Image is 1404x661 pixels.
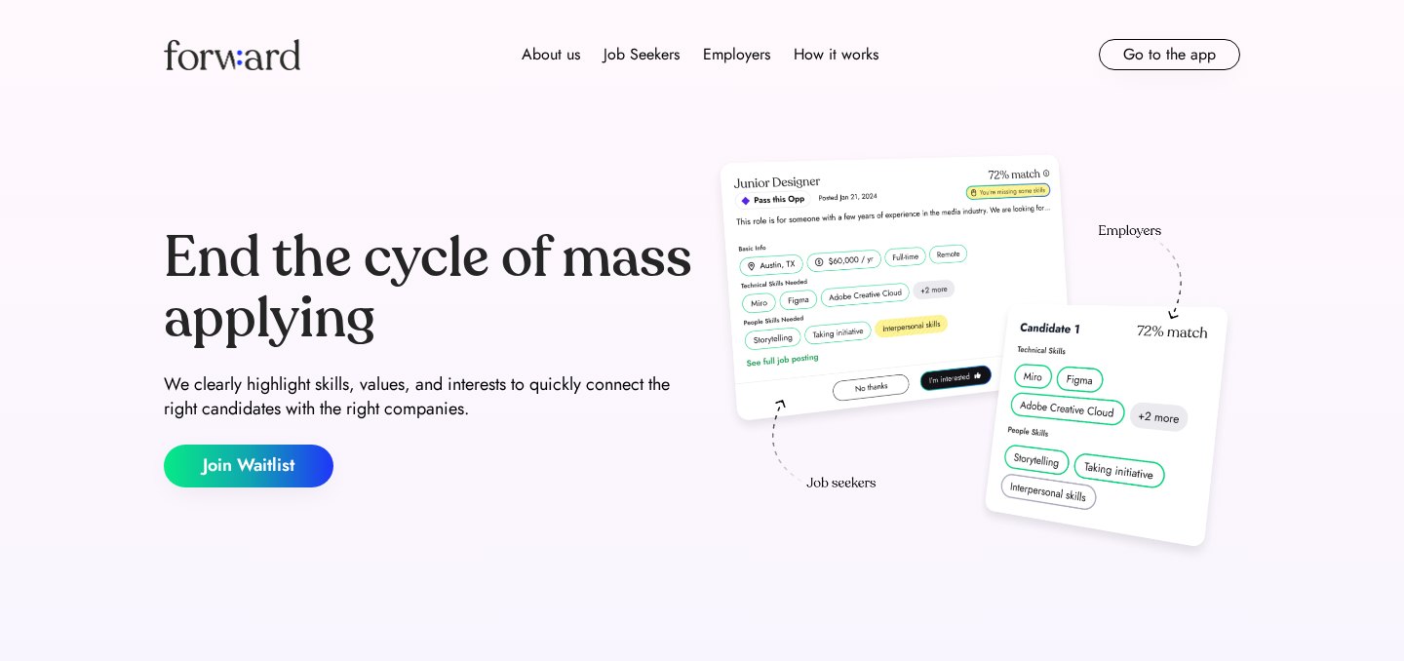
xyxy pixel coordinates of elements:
button: Join Waitlist [164,445,333,487]
div: Job Seekers [604,43,680,66]
div: End the cycle of mass applying [164,228,694,348]
div: We clearly highlight skills, values, and interests to quickly connect the right candidates with t... [164,372,694,421]
button: Go to the app [1099,39,1240,70]
div: How it works [794,43,878,66]
img: hero-image.png [710,148,1240,567]
div: About us [522,43,580,66]
img: Forward logo [164,39,300,70]
div: Employers [703,43,770,66]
